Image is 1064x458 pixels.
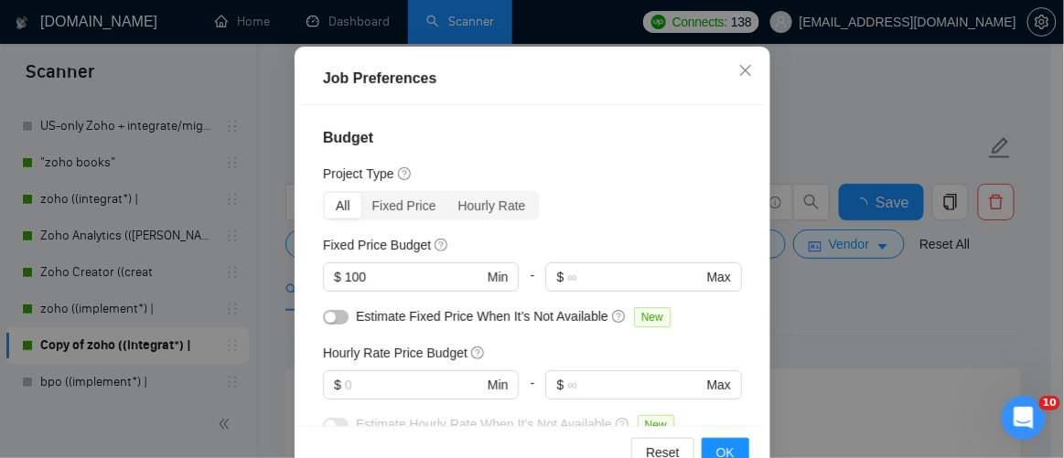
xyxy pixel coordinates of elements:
[323,343,468,363] h5: Hourly Rate Price Budget
[556,375,564,395] span: $
[487,267,508,287] span: Min
[344,375,483,395] input: 0
[446,193,536,218] div: Hourly Rate
[706,375,730,395] span: Max
[706,267,730,287] span: Max
[360,193,446,218] div: Fixed Price
[615,416,629,431] span: question-circle
[637,415,673,435] span: New
[611,308,626,323] span: question-circle
[487,375,508,395] span: Min
[356,309,608,324] span: Estimate Fixed Price When It’s Not Available
[556,267,564,287] span: $
[397,165,412,180] span: question-circle
[567,267,703,287] input: ∞
[1002,396,1046,440] iframe: Intercom live chat
[567,375,703,395] input: ∞
[519,370,545,414] div: -
[519,262,545,306] div: -
[323,235,431,255] h5: Fixed Price Budget
[435,237,449,251] span: question-circle
[334,375,341,395] span: $
[356,417,612,431] span: Estimate Hourly Rate When It’s Not Available
[721,47,770,96] button: Close
[1039,396,1060,410] span: 10
[633,307,670,327] span: New
[334,267,341,287] span: $
[344,267,483,287] input: 0
[323,164,394,184] h5: Project Type
[738,63,753,78] span: close
[323,127,742,149] h4: Budget
[470,345,485,359] span: question-circle
[323,68,742,90] div: Job Preferences
[325,193,361,218] div: All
